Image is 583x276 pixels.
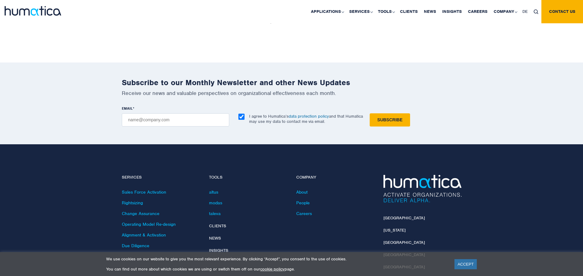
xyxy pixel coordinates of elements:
[296,189,308,195] a: About
[209,223,226,229] a: Clients
[209,189,218,195] a: altus
[289,114,329,119] a: data protection policy
[122,175,200,180] h4: Services
[122,78,462,87] h2: Subscribe to our Monthly Newsletter and other News Updates
[122,232,166,238] a: Alignment & Activation
[296,211,312,216] a: Careers
[296,200,310,206] a: People
[383,228,405,233] a: [US_STATE]
[209,211,221,216] a: taleva
[106,256,447,262] p: We use cookies on our website to give you the most relevant experience. By clicking “Accept”, you...
[534,9,538,14] img: search_icon
[454,259,477,269] a: ACCEPT
[106,267,447,272] p: You can find out more about which cookies we are using or switch them off on our page.
[238,114,245,120] input: I agree to Humatica’sdata protection policyand that Humatica may use my data to contact me via em...
[122,106,133,111] span: EMAIL
[370,113,410,127] input: Subscribe
[249,114,363,124] p: I agree to Humatica’s and that Humatica may use my data to contact me via email.
[5,6,61,16] img: logo
[122,113,229,127] input: name@company.com
[383,240,425,245] a: [GEOGRAPHIC_DATA]
[209,236,221,241] a: News
[122,200,143,206] a: Rightsizing
[122,221,176,227] a: Operating Model Re-design
[209,200,222,206] a: modas
[209,248,228,253] a: Insights
[383,175,462,202] img: Humatica
[296,175,374,180] h4: Company
[122,243,149,248] a: Due Diligence
[122,189,166,195] a: Sales Force Activation
[522,9,528,14] span: DE
[122,90,462,96] p: Receive our news and valuable perspectives on organizational effectiveness each month.
[383,215,425,221] a: [GEOGRAPHIC_DATA]
[122,211,159,216] a: Change Assurance
[260,267,285,272] a: cookie policy
[209,175,287,180] h4: Tools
